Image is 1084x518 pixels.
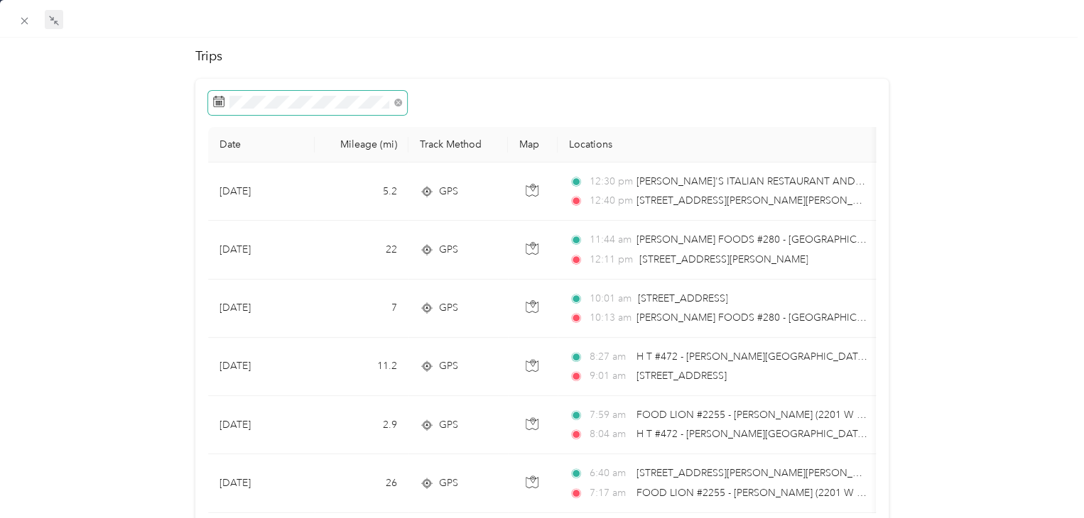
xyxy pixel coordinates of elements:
[439,300,458,316] span: GPS
[637,292,727,304] span: [STREET_ADDRESS]
[636,312,1068,324] span: [PERSON_NAME] FOODS #280 - [GEOGRAPHIC_DATA] ([STREET_ADDRESS][PERSON_NAME])
[636,175,998,187] span: [PERSON_NAME]'S ITALIAN RESTAURANT AND PIZZERIA ([STREET_ADDRESS])
[439,242,458,258] span: GPS
[590,368,630,384] span: 9:01 am
[590,232,630,248] span: 11:44 am
[590,174,630,189] span: 12:30 pm
[636,467,884,479] span: [STREET_ADDRESS][PERSON_NAME][PERSON_NAME]
[590,465,630,481] span: 6:40 am
[639,253,808,265] span: [STREET_ADDRESS][PERSON_NAME]
[636,351,1045,363] span: H T #472 - [PERSON_NAME][GEOGRAPHIC_DATA] ([STREET_ADDRESS][PERSON_NAME])
[208,280,315,338] td: [DATE]
[315,338,408,396] td: 11.2
[408,127,508,162] th: Track Method
[590,252,633,268] span: 12:11 pm
[590,310,630,326] span: 10:13 am
[590,407,630,423] span: 7:59 am
[439,184,458,199] span: GPS
[315,127,408,162] th: Mileage (mi)
[315,221,408,279] td: 22
[636,194,884,206] span: [STREET_ADDRESS][PERSON_NAME][PERSON_NAME]
[636,370,727,382] span: [STREET_ADDRESS]
[636,233,1068,246] span: [PERSON_NAME] FOODS #280 - [GEOGRAPHIC_DATA] ([STREET_ADDRESS][PERSON_NAME])
[208,396,315,454] td: [DATE]
[315,396,408,454] td: 2.9
[195,47,888,66] h2: Trips
[558,127,884,162] th: Locations
[439,358,458,374] span: GPS
[315,162,408,221] td: 5.2
[590,426,630,442] span: 8:04 am
[590,485,630,501] span: 7:17 am
[208,221,315,279] td: [DATE]
[439,475,458,491] span: GPS
[636,428,1045,440] span: H T #472 - [PERSON_NAME][GEOGRAPHIC_DATA] ([STREET_ADDRESS][PERSON_NAME])
[208,454,315,512] td: [DATE]
[439,417,458,433] span: GPS
[508,127,558,162] th: Map
[590,193,630,209] span: 12:40 pm
[315,454,408,512] td: 26
[1004,439,1084,518] iframe: Everlance-gr Chat Button Frame
[208,162,315,221] td: [DATE]
[315,280,408,338] td: 7
[590,291,632,307] span: 10:01 am
[590,349,630,365] span: 8:27 am
[208,338,315,396] td: [DATE]
[208,127,315,162] th: Date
